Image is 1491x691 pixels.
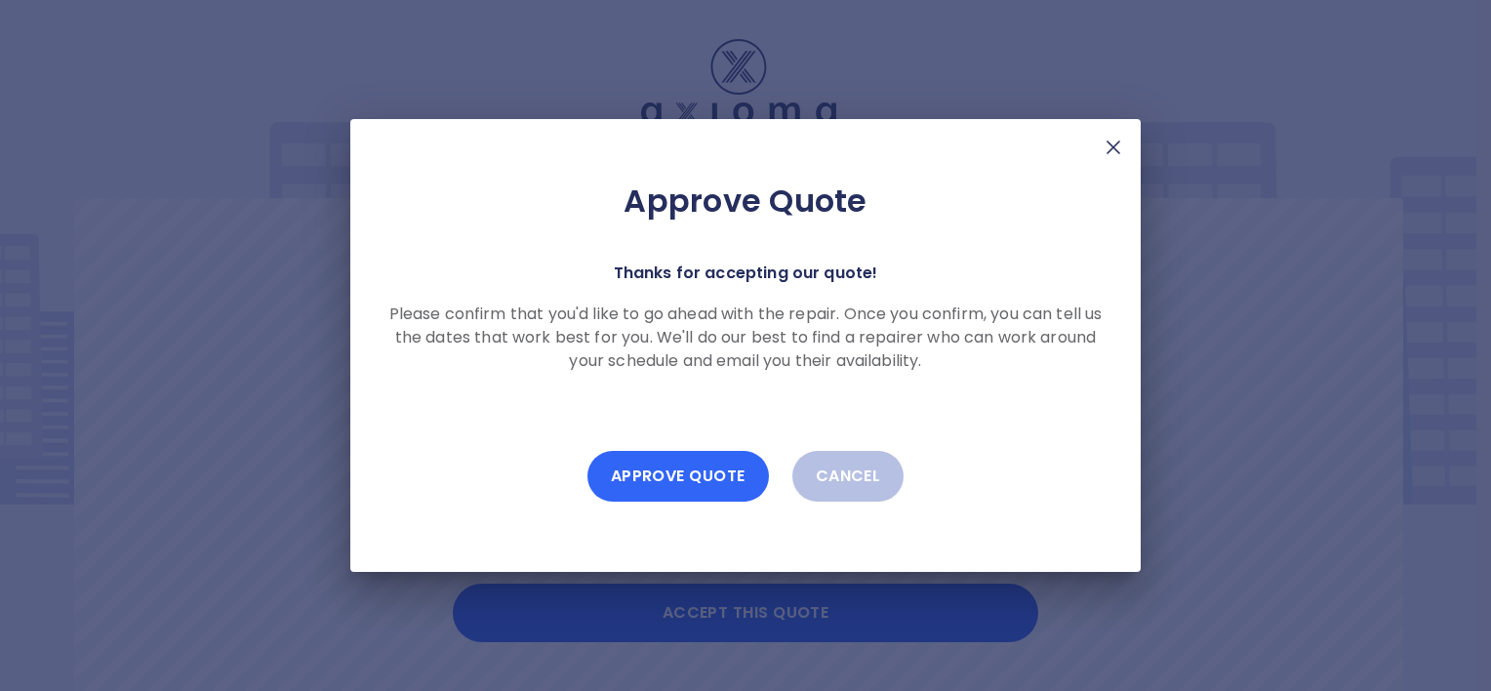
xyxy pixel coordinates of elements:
button: Approve Quote [587,451,769,502]
h2: Approve Quote [382,182,1109,221]
p: Please confirm that you'd like to go ahead with the repair. Once you confirm, you can tell us the... [382,303,1109,373]
p: Thanks for accepting our quote! [614,260,878,287]
button: Cancel [792,451,905,502]
img: X Mark [1102,136,1125,159]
